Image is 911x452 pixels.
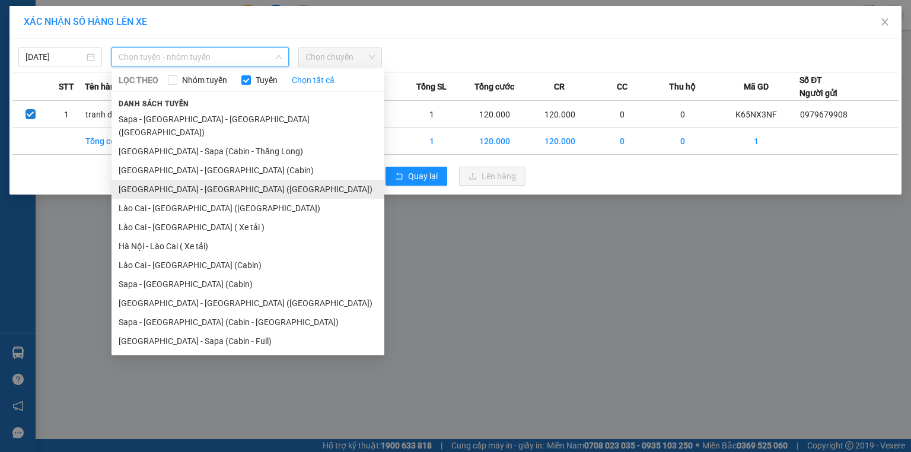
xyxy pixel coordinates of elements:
td: 120.000 [527,128,593,155]
li: Lào Cai - [GEOGRAPHIC_DATA] ([GEOGRAPHIC_DATA]) [112,199,384,218]
td: 120.000 [462,101,527,128]
td: 0 [652,128,713,155]
td: 0 [652,101,713,128]
span: Mã GD [744,80,769,93]
td: 1 [713,128,799,155]
td: 1 [49,101,85,128]
span: rollback [395,172,403,182]
li: [GEOGRAPHIC_DATA] - [GEOGRAPHIC_DATA] ([GEOGRAPHIC_DATA]) [112,180,384,199]
li: Lào Cai - [GEOGRAPHIC_DATA] ( Xe tải ) [112,218,384,237]
span: STT [59,80,74,93]
span: Chọn chuyến [305,48,375,66]
span: Tổng cước [474,80,514,93]
button: rollbackQuay lại [386,167,447,186]
span: CR [554,80,565,93]
td: 1 [402,128,462,155]
span: XÁC NHẬN SỐ HÀNG LÊN XE [24,16,147,27]
h1: Giao dọc đường [62,69,219,151]
li: Sapa - [GEOGRAPHIC_DATA] (Cabin) [112,275,384,294]
td: Tổng cộng [85,128,145,155]
li: Sapa - [GEOGRAPHIC_DATA] - [GEOGRAPHIC_DATA] ([GEOGRAPHIC_DATA]) [112,110,384,142]
span: down [275,53,282,61]
button: uploadLên hàng [459,167,525,186]
span: close [880,17,890,27]
img: logo.jpg [7,9,66,69]
td: 0 [593,101,653,128]
span: Chọn tuyến - nhóm tuyến [119,48,282,66]
span: Tên hàng [85,80,120,93]
li: [GEOGRAPHIC_DATA] - Sapa (Cabin - Full) [112,332,384,351]
span: 0979679908 [800,110,848,119]
div: Số ĐT Người gửi [799,74,837,100]
td: 120.000 [527,101,593,128]
li: Sapa - [GEOGRAPHIC_DATA] (Cabin - [GEOGRAPHIC_DATA]) [112,313,384,332]
span: Quay lại [408,170,438,183]
li: [GEOGRAPHIC_DATA] - Sapa (Cabin - Thăng Long) [112,142,384,161]
td: K65NX3NF [713,101,799,128]
li: Lào Cai - [GEOGRAPHIC_DATA] (Cabin) [112,256,384,275]
span: Thu hộ [669,80,696,93]
span: Tuyến [251,74,282,87]
span: CC [617,80,627,93]
input: 13/10/2025 [26,50,84,63]
td: 120.000 [462,128,527,155]
b: [DOMAIN_NAME] [158,9,286,29]
li: Hà Nội - Lào Cai ( Xe tải) [112,237,384,256]
li: [GEOGRAPHIC_DATA] - [GEOGRAPHIC_DATA] (Cabin) [112,161,384,180]
td: 0 [593,128,653,155]
h2: K65NX3NF [7,69,95,88]
td: tranh dai [85,101,145,128]
button: Close [868,6,902,39]
a: Chọn tất cả [292,74,335,87]
span: Tổng SL [416,80,447,93]
b: Sao Việt [72,28,145,47]
td: 1 [402,101,462,128]
span: LỌC THEO [119,74,158,87]
span: Nhóm tuyến [177,74,232,87]
span: Danh sách tuyến [112,98,196,109]
li: [GEOGRAPHIC_DATA] - [GEOGRAPHIC_DATA] ([GEOGRAPHIC_DATA]) [112,294,384,313]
